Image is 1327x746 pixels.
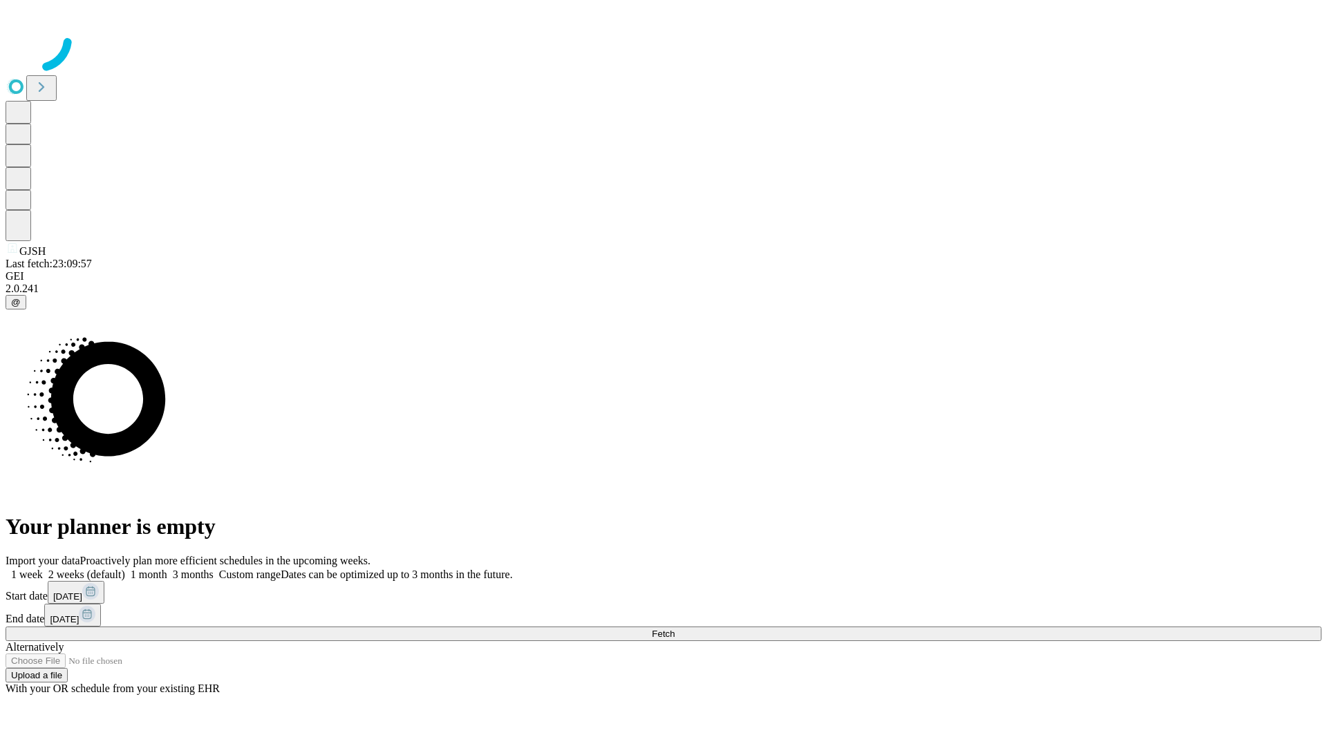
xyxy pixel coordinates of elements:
[281,568,512,580] span: Dates can be optimized up to 3 months in the future.
[6,270,1321,283] div: GEI
[50,614,79,624] span: [DATE]
[173,568,214,580] span: 3 months
[48,581,104,604] button: [DATE]
[131,568,167,580] span: 1 month
[11,568,43,580] span: 1 week
[6,604,1321,627] div: End date
[11,297,21,307] span: @
[44,604,101,627] button: [DATE]
[6,581,1321,604] div: Start date
[48,568,125,580] span: 2 weeks (default)
[19,245,46,257] span: GJSH
[6,668,68,682] button: Upload a file
[6,682,220,694] span: With your OR schedule from your existing EHR
[6,555,80,566] span: Import your data
[6,283,1321,295] div: 2.0.241
[652,629,675,639] span: Fetch
[6,258,92,269] span: Last fetch: 23:09:57
[6,627,1321,641] button: Fetch
[6,514,1321,539] h1: Your planner is empty
[53,591,82,602] span: [DATE]
[6,295,26,309] button: @
[6,641,64,653] span: Alternatively
[80,555,370,566] span: Proactively plan more efficient schedules in the upcoming weeks.
[219,568,281,580] span: Custom range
